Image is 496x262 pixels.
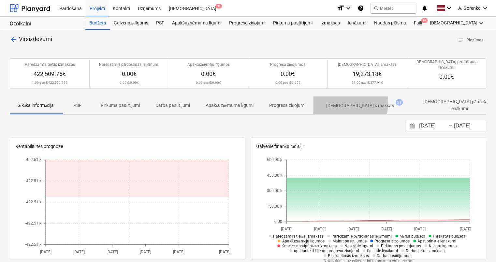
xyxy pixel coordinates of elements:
span: Saistītie ienākumi [367,249,398,253]
i: keyboard_arrow_down [481,4,489,12]
tspan: [DATE] [40,249,51,254]
tspan: [DATE] [347,226,359,231]
div: Ozolkalni [10,21,78,27]
p: Sīkāka informācija [18,102,54,109]
tspan: -422.51 k [25,179,42,183]
tspan: [DATE] [281,226,292,231]
tspan: [DATE] [381,226,392,231]
span: Piezīmes [458,36,484,44]
p: Darba pasūtījumi [155,102,190,109]
p: 51.00 gab @ 377.91€ [351,80,383,85]
tspan: -422.51 k [25,221,42,226]
tspan: [DATE] [107,249,118,254]
span: 9+ [421,18,428,23]
tspan: [DATE] [460,226,471,231]
input: Sākuma datums [418,122,451,131]
p: 1.00 pcs @ 422,509.75€ [32,80,67,85]
tspan: -422.51 k [25,242,42,247]
button: Piezīmes [455,35,486,45]
span: notes [458,37,463,43]
span: arrow_back [10,36,18,43]
a: Ienākumi [344,17,370,30]
a: Budžets [85,17,110,30]
span: Pirkšanas pasūtījumos [381,244,421,248]
tspan: 0.00 [274,219,282,224]
p: Pirkuma pasūtījumi [101,102,140,109]
tspan: 600.00 k [267,157,283,162]
i: keyboard_arrow_down [445,4,453,12]
div: Galvenais līgums [110,17,152,30]
span: Pārskatīts budžets [433,234,465,239]
tspan: [DATE] [314,226,326,231]
tspan: [DATE] [73,249,85,254]
tspan: -422.51 k [25,157,42,162]
div: [DEMOGRAPHIC_DATA] [426,17,489,30]
div: - [448,124,453,128]
i: Zināšanu pamats [357,4,364,12]
a: Pirkuma pasūtījumi [269,17,316,30]
p: Apakšuzņēmēju līgumos [187,62,230,67]
i: format_size [337,4,344,12]
a: Apakšuzņēmuma līgumi [168,17,225,30]
span: 0.00€ [439,73,454,80]
span: 0.00€ [281,70,295,77]
span: Darbaspēka izmaksas [405,249,444,253]
input: Beigu datums [453,122,486,131]
span: Pieskaitāmās izmaksas [328,254,369,258]
p: Galvenie finanšu rādītāji [256,143,481,150]
p: PSF [69,102,85,109]
p: 0.00 pcs @ 0.00€ [196,80,221,85]
span: Virsizdevumi [19,36,52,42]
p: Paredzamie pārdošanas ieņēmumi [99,62,159,67]
p: [DEMOGRAPHIC_DATA] izmaksas [326,102,394,109]
p: Paredzamās tiešās izmaksas [25,62,75,67]
span: 422,509.75€ [34,70,66,77]
span: Progresa ziņojumos [374,239,410,243]
p: [DEMOGRAPHIC_DATA] pārdošanas ienākumi [410,59,483,70]
span: Apstiprināti klientu progresa ziņojumi [294,249,359,253]
span: 19,273.18€ [353,70,382,77]
p: Progresa ziņojumos [270,62,305,67]
a: Izmaksas [316,17,344,30]
p: 0.00 @ 0.00€ [120,80,139,85]
div: Naudas plūsma [370,17,410,30]
p: [DEMOGRAPHIC_DATA] izmaksas [338,62,396,67]
span: 0.00€ [201,70,216,77]
span: Mainīt pasūtījumus [332,239,367,243]
span: A. Gorenko [458,6,480,11]
p: Rentabilitātes prognoze [15,143,240,150]
span: Kopējās apstiprinātās izmaksas [282,244,336,248]
div: Faili [410,17,426,30]
tspan: -422.51 k [25,200,42,204]
tspan: [DATE] [173,249,185,254]
span: search [373,6,379,11]
i: keyboard_arrow_down [477,19,485,27]
tspan: [DATE] [414,226,426,231]
span: Apakšuzņēmēju līgumos [282,239,325,243]
span: Apstiprinātie ienākumi [417,239,456,243]
a: Progresa ziņojumi [225,17,269,30]
span: Paredzamās tiešās izmaksas [273,234,323,239]
span: 0.00€ [122,70,137,77]
i: keyboard_arrow_down [344,4,352,12]
p: Apakšuzņēmuma līgumi [206,102,254,109]
span: Klientu līgumos [429,244,456,248]
span: Paredzamie pārdošanas ieņēmumi [331,234,392,239]
a: PSF [152,17,168,30]
a: Faili9+ [410,17,426,30]
tspan: [DATE] [219,249,230,254]
tspan: 450.00 k [267,173,283,177]
tspan: [DATE] [140,249,151,254]
i: notifications [421,4,428,12]
span: Noslēgtie līgumi [344,244,373,248]
span: Darba pasūtījumos [377,254,410,258]
p: 0.00 pcs @ 0.00€ [275,80,300,85]
span: 9+ [215,4,222,8]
